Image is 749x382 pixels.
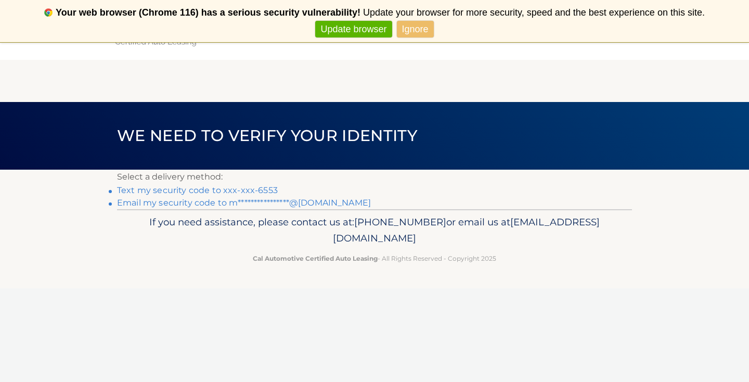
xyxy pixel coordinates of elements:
a: Text my security code to xxx-xxx-6553 [117,185,278,195]
a: Ignore [397,21,434,38]
p: - All Rights Reserved - Copyright 2025 [124,253,625,264]
span: We need to verify your identity [117,126,417,145]
span: Update your browser for more security, speed and the best experience on this site. [363,7,705,18]
strong: Cal Automotive Certified Auto Leasing [253,254,378,262]
p: Select a delivery method: [117,170,632,184]
a: Update browser [315,21,392,38]
p: If you need assistance, please contact us at: or email us at [124,214,625,247]
b: Your web browser (Chrome 116) has a serious security vulnerability! [56,7,360,18]
span: [PHONE_NUMBER] [354,216,446,228]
